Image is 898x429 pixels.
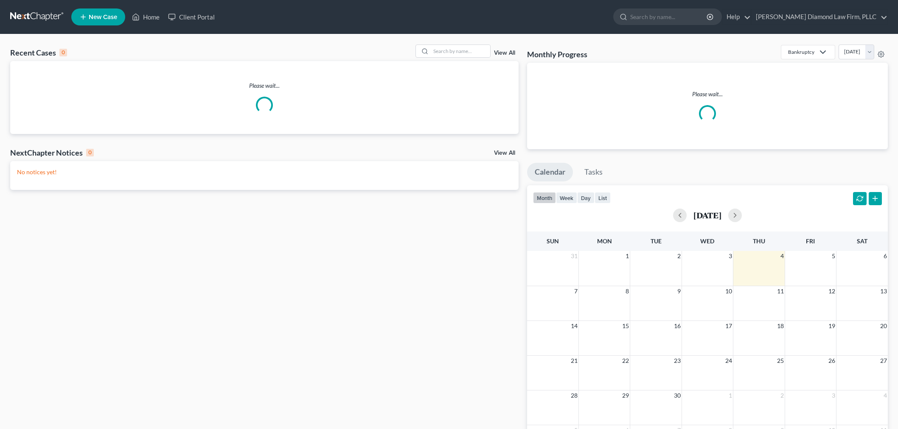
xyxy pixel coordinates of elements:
[10,148,94,158] div: NextChapter Notices
[86,149,94,156] div: 0
[595,192,611,203] button: list
[621,356,630,366] span: 22
[494,150,515,156] a: View All
[533,192,556,203] button: month
[630,9,708,25] input: Search by name...
[693,211,721,220] h2: [DATE]
[776,321,785,331] span: 18
[806,237,815,245] span: Fri
[89,14,117,20] span: New Case
[776,356,785,366] span: 25
[577,163,610,181] a: Tasks
[556,192,577,203] button: week
[573,286,578,296] span: 7
[673,356,682,366] span: 23
[753,237,765,245] span: Thu
[722,9,751,25] a: Help
[673,321,682,331] span: 16
[724,321,733,331] span: 17
[857,237,867,245] span: Sat
[570,321,578,331] span: 14
[879,286,888,296] span: 13
[831,390,836,401] span: 3
[724,286,733,296] span: 10
[534,90,881,98] p: Please wait...
[828,321,836,331] span: 19
[883,390,888,401] span: 4
[547,237,559,245] span: Sun
[676,251,682,261] span: 2
[431,45,490,57] input: Search by name...
[728,251,733,261] span: 3
[831,251,836,261] span: 5
[879,356,888,366] span: 27
[879,321,888,331] span: 20
[494,50,515,56] a: View All
[621,390,630,401] span: 29
[828,286,836,296] span: 12
[597,237,612,245] span: Mon
[128,9,164,25] a: Home
[828,356,836,366] span: 26
[776,286,785,296] span: 11
[570,251,578,261] span: 31
[17,168,512,176] p: No notices yet!
[577,192,595,203] button: day
[728,390,733,401] span: 1
[724,356,733,366] span: 24
[570,390,578,401] span: 28
[883,251,888,261] span: 6
[780,251,785,261] span: 4
[164,9,219,25] a: Client Portal
[700,237,714,245] span: Wed
[10,47,67,58] div: Recent Cases
[570,356,578,366] span: 21
[527,163,573,181] a: Calendar
[527,49,587,59] h3: Monthly Progress
[10,81,519,90] p: Please wait...
[59,49,67,56] div: 0
[625,251,630,261] span: 1
[780,390,785,401] span: 2
[651,237,662,245] span: Tue
[676,286,682,296] span: 9
[621,321,630,331] span: 15
[625,286,630,296] span: 8
[788,48,814,56] div: Bankruptcy
[752,9,887,25] a: [PERSON_NAME] Diamond Law Firm, PLLC
[673,390,682,401] span: 30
